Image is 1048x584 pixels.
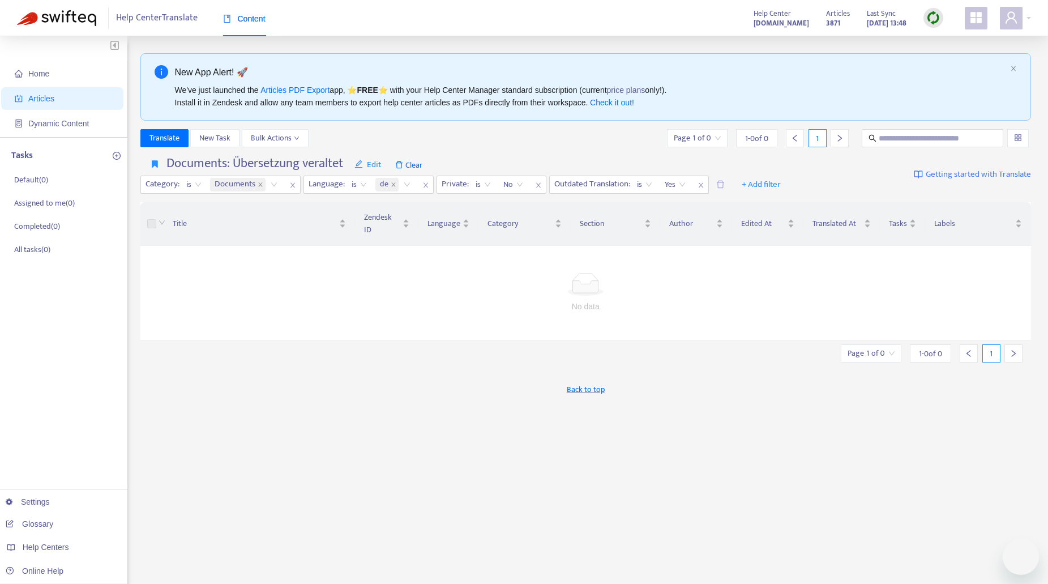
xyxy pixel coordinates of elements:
span: Labels [934,218,1013,230]
th: Category [478,202,571,246]
span: Content [223,14,266,23]
p: Completed ( 0 ) [14,220,60,232]
span: Translate [149,132,179,144]
b: FREE [357,86,378,95]
span: de [375,178,399,191]
button: close [1010,65,1017,73]
span: Help Center [754,7,791,20]
strong: [DATE] 13:48 [867,17,906,29]
a: price plans [607,86,645,95]
span: Edited At [741,218,785,230]
span: + Add filter [742,178,781,191]
div: We've just launched the app, ⭐ ⭐️ with your Help Center Manager standard subscription (current on... [175,84,1006,109]
th: Translated At [803,202,879,246]
div: 1 [982,344,1000,363]
button: + Add filter [733,176,789,194]
span: Zendesk ID [364,211,400,236]
img: sync.dc5367851b00ba804db3.png [926,11,940,25]
span: delete [716,180,725,189]
span: Language [427,218,460,230]
span: Category : [141,176,181,193]
button: Translate [140,129,189,147]
span: is [352,176,367,193]
span: down [159,219,165,226]
span: left [791,134,799,142]
span: close [418,178,433,192]
div: 1 [809,129,827,147]
span: is [637,176,652,193]
th: Author [660,202,732,246]
span: Back to top [567,383,605,395]
span: Documents [215,178,255,191]
img: Swifteq [17,10,96,26]
th: Tasks [880,202,925,246]
span: de [380,178,388,191]
span: container [15,120,23,127]
span: Last Sync [867,7,896,20]
button: New Task [190,129,239,147]
a: Glossary [6,519,53,528]
span: delete [395,161,403,169]
th: Section [571,202,661,246]
span: Outdated Translation : [550,176,632,193]
span: user [1004,11,1018,24]
span: Help Centers [23,543,69,552]
span: home [15,70,23,78]
strong: [DOMAIN_NAME] [754,17,809,29]
span: right [836,134,844,142]
span: Help Center Translate [116,7,198,29]
span: Author [669,218,714,230]
a: [DOMAIN_NAME] [754,16,809,29]
span: close [694,178,708,192]
span: right [1009,349,1017,357]
h4: Documents: Übersetzung veraltet [166,156,343,171]
button: Bulk Actionsdown [242,129,309,147]
span: Articles [28,94,54,103]
span: Clear [390,156,428,174]
span: plus-circle [113,152,121,160]
p: Assigned to me ( 0 ) [14,197,75,209]
span: is [476,176,491,193]
p: Tasks [11,149,33,163]
span: Home [28,69,49,78]
a: Articles PDF Export [260,86,330,95]
span: info-circle [155,65,168,79]
a: Settings [6,497,50,506]
span: 1 - 0 of 0 [745,133,768,144]
span: is [186,176,202,193]
span: Private : [437,176,470,193]
button: editEdit [346,156,390,174]
span: No [503,176,523,193]
span: Section [580,218,643,230]
span: 1 - 0 of 0 [919,348,942,360]
span: New Task [199,132,230,144]
th: Edited At [732,202,803,246]
span: Title [173,218,337,230]
th: Language [418,202,478,246]
iframe: Schaltfläche zum Öffnen des Messaging-Fensters [1003,539,1039,575]
th: Title [164,202,355,246]
span: account-book [15,95,23,103]
span: Dynamic Content [28,119,89,128]
div: No data [154,300,1018,313]
span: Translated At [812,218,861,230]
a: Getting started with Translate [914,156,1031,194]
span: down [294,135,300,141]
span: close [531,178,546,192]
span: close [285,178,300,192]
p: All tasks ( 0 ) [14,244,50,255]
span: Documents [210,178,266,191]
a: Online Help [6,566,63,576]
span: Articles [826,7,850,20]
span: Category [487,218,553,230]
span: close [391,182,396,187]
span: appstore [969,11,983,24]
span: Bulk Actions [251,132,300,144]
span: edit [354,160,363,168]
th: Labels [925,202,1031,246]
span: Edit [354,158,382,172]
span: Yes [665,176,686,193]
strong: 3871 [826,17,840,29]
p: Default ( 0 ) [14,174,48,186]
